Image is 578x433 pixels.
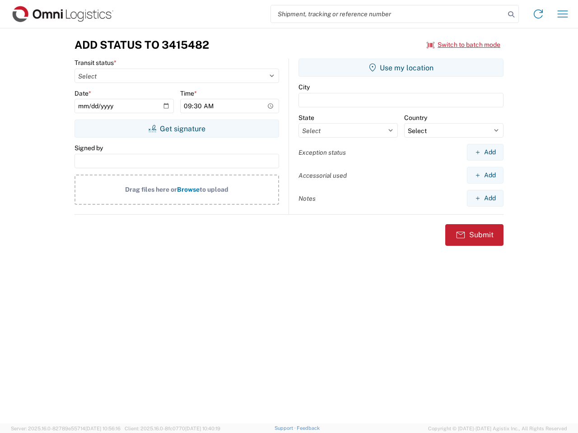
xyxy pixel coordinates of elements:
[75,120,279,138] button: Get signature
[177,186,200,193] span: Browse
[298,171,347,180] label: Accessorial used
[85,426,121,431] span: [DATE] 10:56:16
[445,224,503,246] button: Submit
[427,37,500,52] button: Switch to batch mode
[125,186,177,193] span: Drag files here or
[75,89,91,97] label: Date
[467,167,503,184] button: Add
[275,425,297,431] a: Support
[404,114,427,122] label: Country
[298,59,503,77] button: Use my location
[185,426,220,431] span: [DATE] 10:40:19
[298,148,346,157] label: Exception status
[75,59,117,67] label: Transit status
[200,186,228,193] span: to upload
[428,424,567,433] span: Copyright © [DATE]-[DATE] Agistix Inc., All Rights Reserved
[297,425,320,431] a: Feedback
[180,89,197,97] label: Time
[125,426,220,431] span: Client: 2025.16.0-8fc0770
[298,114,314,122] label: State
[11,426,121,431] span: Server: 2025.16.0-82789e55714
[298,194,316,203] label: Notes
[467,144,503,161] button: Add
[467,190,503,207] button: Add
[75,38,209,51] h3: Add Status to 3415482
[75,144,103,152] label: Signed by
[298,83,310,91] label: City
[271,5,505,23] input: Shipment, tracking or reference number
